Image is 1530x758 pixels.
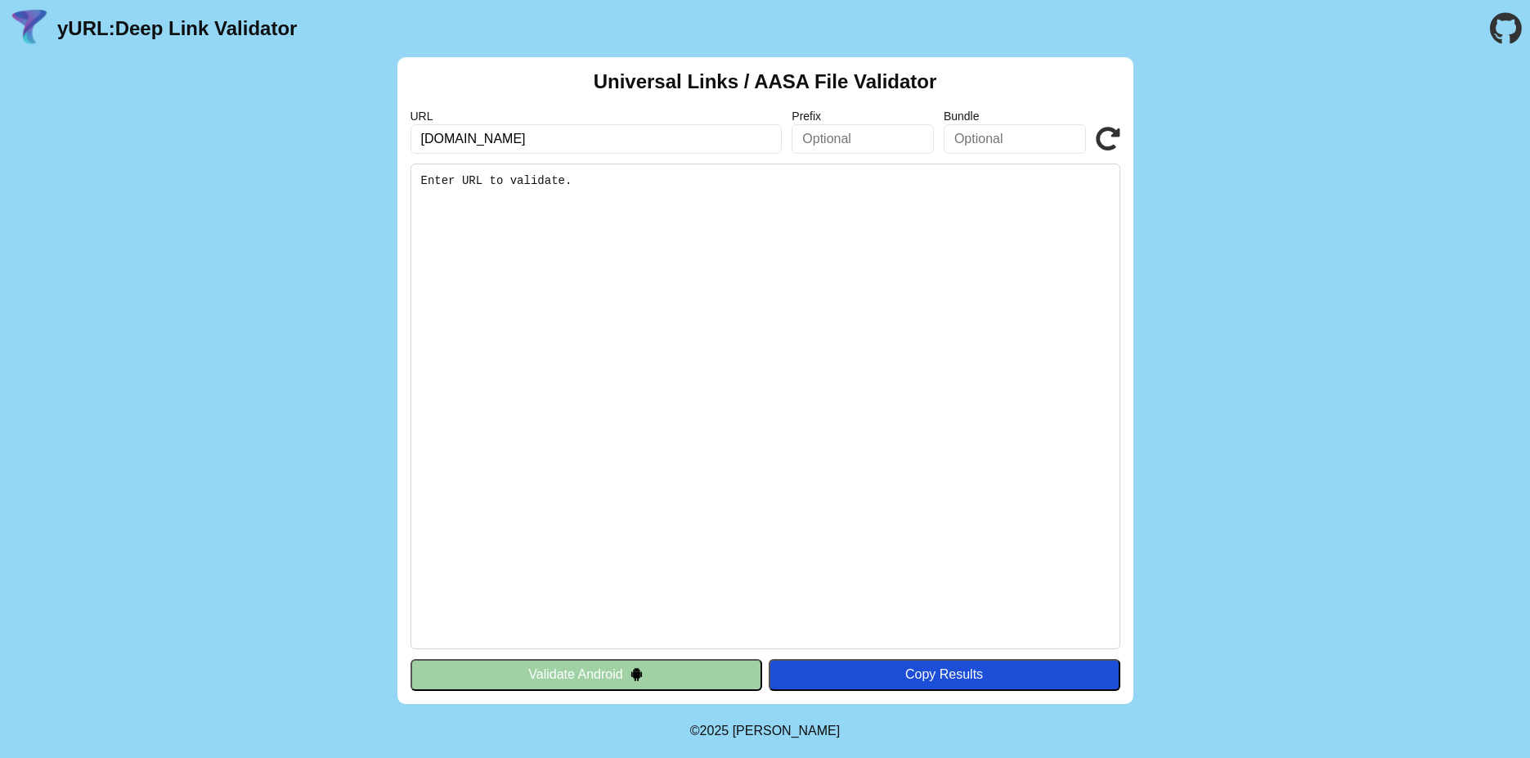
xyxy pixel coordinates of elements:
[630,667,644,681] img: droidIcon.svg
[733,724,841,738] a: Michael Ibragimchayev's Personal Site
[792,124,934,154] input: Optional
[594,70,937,93] h2: Universal Links / AASA File Validator
[944,124,1086,154] input: Optional
[411,659,762,690] button: Validate Android
[777,667,1112,682] div: Copy Results
[769,659,1120,690] button: Copy Results
[700,724,729,738] span: 2025
[8,7,51,50] img: yURL Logo
[57,17,297,40] a: yURL:Deep Link Validator
[944,110,1086,123] label: Bundle
[411,124,783,154] input: Required
[690,704,840,758] footer: ©
[411,110,783,123] label: URL
[411,164,1120,649] pre: Enter URL to validate.
[792,110,934,123] label: Prefix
